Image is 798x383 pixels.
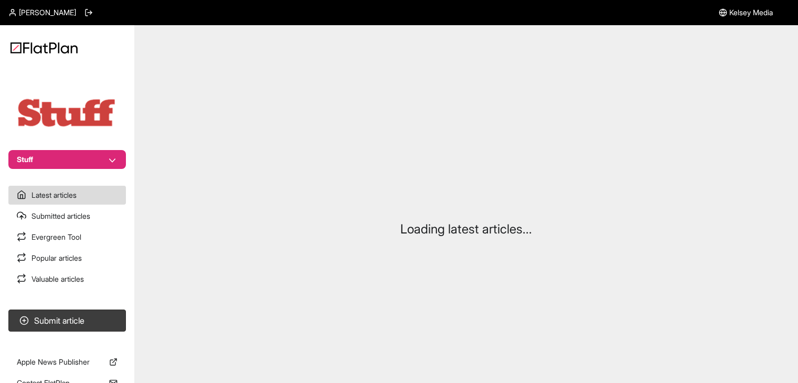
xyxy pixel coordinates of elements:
a: Popular articles [8,249,126,268]
a: Evergreen Tool [8,228,126,247]
a: Apple News Publisher [8,353,126,371]
button: Submit article [8,310,126,332]
span: [PERSON_NAME] [19,7,76,18]
a: [PERSON_NAME] [8,7,76,18]
a: Submitted articles [8,207,126,226]
p: Loading latest articles... [400,221,532,238]
img: Logo [10,42,78,54]
a: Valuable articles [8,270,126,289]
a: Latest articles [8,186,126,205]
button: Stuff [8,150,126,169]
span: Kelsey Media [729,7,773,18]
img: Publication Logo [15,97,120,129]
